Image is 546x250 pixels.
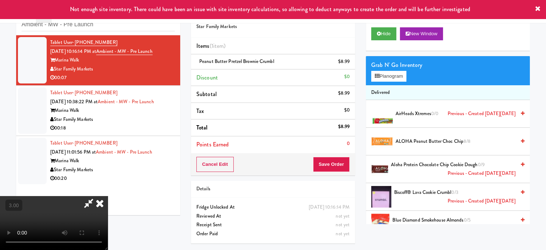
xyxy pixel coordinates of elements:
[391,160,515,178] span: Aloha Protein Chocolate Chip Cookie Dough
[50,65,175,74] div: Star Family Markets
[196,42,225,50] span: Items
[344,106,350,115] div: $0
[98,98,154,105] a: Ambient - MW - Pre Launch
[50,73,175,82] div: 00:07
[50,48,96,55] span: [DATE] 10:16:14 PM at
[16,86,180,136] li: Tablet User· [PHONE_NUMBER][DATE] 10:38:22 PM atAmbient - MW - Pre LaunchMarina WalkStar Family M...
[344,72,350,81] div: $0
[210,42,226,50] span: (1 )
[336,230,350,237] span: not yet
[196,185,350,194] div: Details
[196,221,350,229] div: Receipt Sent
[50,39,117,46] a: Tablet User· [PHONE_NUMBER]
[338,89,350,98] div: $8.99
[336,221,350,228] span: not yet
[196,24,350,29] h5: Star Family Markets
[73,89,117,96] span: · [PHONE_NUMBER]
[96,48,153,55] a: Ambient - MW - Pre Launch
[50,149,96,155] span: [DATE] 11:01:56 PM at
[391,188,524,206] div: Biscoff® Lava Cookie Crumbl0/3Previous - Created [DATE][DATE]
[16,136,180,186] li: Tablet User· [PHONE_NUMBER][DATE] 11:01:56 PM atAmbient - MW - Pre LaunchMarina WalkStar Family M...
[477,161,484,168] span: 0/9
[338,57,350,66] div: $8.99
[451,189,458,196] span: 0/3
[213,42,224,50] ng-pluralize: item
[366,85,530,100] li: Delivered
[400,27,443,40] button: New Window
[371,71,406,82] button: Planogram
[448,109,515,118] span: Previous - Created [DATE][DATE]
[196,140,229,149] span: Points Earned
[199,58,274,65] span: Peanut Butter Pretzel Brownie Crumbl
[22,18,175,31] input: Search vision orders
[431,110,438,117] span: 0/0
[396,109,515,118] span: AirHeads Xtremes
[371,27,396,40] button: Hide
[50,165,175,174] div: Star Family Markets
[336,213,350,219] span: not yet
[50,124,175,133] div: 00:18
[388,160,524,178] div: Aloha Protein Chocolate Chip Cookie Dough0/9Previous - Created [DATE][DATE]
[96,149,152,155] a: Ambient - MW - Pre Launch
[50,98,98,105] span: [DATE] 10:38:22 PM at
[50,140,117,146] a: Tablet User· [PHONE_NUMBER]
[196,157,234,172] button: Cancel Edit
[196,73,218,82] span: Discount
[448,169,515,178] span: Previous - Created [DATE][DATE]
[463,217,470,223] span: 0/5
[196,229,350,238] div: Order Paid
[313,157,350,172] button: Save Order
[73,140,117,146] span: · [PHONE_NUMBER]
[50,115,175,124] div: Star Family Markets
[338,122,350,131] div: $8.99
[393,137,524,146] div: ALOHA Peanut Butter Choc Chip8/8
[73,39,117,46] span: · [PHONE_NUMBER]
[70,5,470,13] span: Not enough site inventory. There could have been an issue with site inventory calculations, so al...
[371,60,524,71] div: Grab N' Go Inventory
[347,139,350,148] div: 0
[50,106,175,115] div: Marina Walk
[392,216,515,233] span: Blue Diamond Smokehouse Almonds
[196,123,208,132] span: Total
[16,35,180,86] li: Tablet User· [PHONE_NUMBER][DATE] 10:16:14 PM atAmbient - MW - Pre LaunchMarina WalkStar Family M...
[196,212,350,221] div: Reviewed At
[463,138,471,145] span: 8/8
[393,109,524,118] div: AirHeads Xtremes0/0Previous - Created [DATE][DATE]
[448,197,515,206] span: Previous - Created [DATE][DATE]
[396,137,515,146] span: ALOHA Peanut Butter Choc Chip
[50,156,175,165] div: Marina Walk
[394,188,515,206] span: Biscoff® Lava Cookie Crumbl
[196,107,204,115] span: Tax
[50,89,117,96] a: Tablet User· [PHONE_NUMBER]
[50,56,175,65] div: Marina Walk
[389,216,524,233] div: Blue Diamond Smokehouse Almonds0/5Previous - Created [DATE][DATE]
[196,203,350,212] div: Fridge Unlocked At
[50,174,175,183] div: 00:20
[309,203,350,212] div: [DATE] 10:16:14 PM
[196,90,217,98] span: Subtotal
